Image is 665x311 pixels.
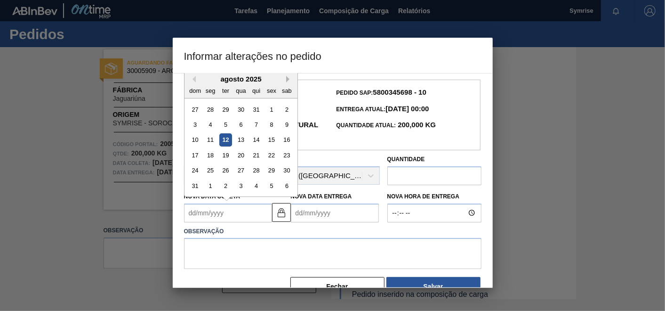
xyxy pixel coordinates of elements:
[265,84,278,97] div: sex
[265,164,278,177] div: Choose sexta-feira, 29 de agosto de 2025
[189,103,201,115] div: Choose domingo, 27 de julho de 2025
[249,84,262,97] div: qui
[280,103,293,115] div: Choose sábado, 2 de agosto de 2025
[290,277,385,296] button: Fechar
[173,38,493,74] h3: Informar alterações no pedido
[204,164,216,177] div: Choose segunda-feira, 25 de agosto de 2025
[189,133,201,146] div: Choose domingo, 10 de agosto de 2025
[249,133,262,146] div: Choose quinta-feira, 14 de agosto de 2025
[249,180,262,192] div: Choose quinta-feira, 4 de setembro de 2025
[276,207,287,218] img: locked
[219,118,232,131] div: Choose terça-feira, 5 de agosto de 2025
[280,133,293,146] div: Choose sábado, 16 de agosto de 2025
[204,180,216,192] div: Choose segunda-feira, 1 de setembro de 2025
[387,156,425,163] label: Quantidade
[265,133,278,146] div: Choose sexta-feira, 15 de agosto de 2025
[204,103,216,115] div: Choose segunda-feira, 28 de julho de 2025
[204,118,216,131] div: Choose segunda-feira, 4 de agosto de 2025
[280,149,293,162] div: Choose sábado, 23 de agosto de 2025
[189,118,201,131] div: Choose domingo, 3 de agosto de 2025
[204,133,216,146] div: Choose segunda-feira, 11 de agosto de 2025
[291,204,379,222] input: dd/mm/yyyy
[337,106,429,113] span: Entrega Atual:
[234,180,247,192] div: Choose quarta-feira, 3 de setembro de 2025
[337,122,436,129] span: Quantidade Atual:
[219,84,232,97] div: ter
[280,164,293,177] div: Choose sábado, 30 de agosto de 2025
[291,193,352,200] label: Nova Data Entrega
[184,204,272,222] input: dd/mm/yyyy
[280,118,293,131] div: Choose sábado, 9 de agosto de 2025
[219,103,232,115] div: Choose terça-feira, 29 de julho de 2025
[189,149,201,162] div: Choose domingo, 17 de agosto de 2025
[234,118,247,131] div: Choose quarta-feira, 6 de agosto de 2025
[249,103,262,115] div: Choose quinta-feira, 31 de julho de 2025
[219,164,232,177] div: Choose terça-feira, 26 de agosto de 2025
[396,121,436,129] strong: 200,000 KG
[249,149,262,162] div: Choose quinta-feira, 21 de agosto de 2025
[387,190,481,204] label: Nova Hora de Entrega
[286,76,293,82] button: Next Month
[184,75,297,83] div: agosto 2025
[265,180,278,192] div: Choose sexta-feira, 5 de setembro de 2025
[280,84,293,97] div: sab
[265,103,278,115] div: Choose sexta-feira, 1 de agosto de 2025
[204,84,216,97] div: seg
[184,225,481,238] label: Observação
[234,133,247,146] div: Choose quarta-feira, 13 de agosto de 2025
[234,84,247,97] div: qua
[219,133,232,146] div: Choose terça-feira, 12 de agosto de 2025
[265,149,278,162] div: Choose sexta-feira, 22 de agosto de 2025
[234,149,247,162] div: Choose quarta-feira, 20 de agosto de 2025
[204,149,216,162] div: Choose segunda-feira, 18 de agosto de 2025
[337,90,426,96] span: Pedido SAP:
[189,76,196,82] button: Previous Month
[249,164,262,177] div: Choose quinta-feira, 28 de agosto de 2025
[187,101,294,193] div: month 2025-08
[280,180,293,192] div: Choose sábado, 6 de setembro de 2025
[219,149,232,162] div: Choose terça-feira, 19 de agosto de 2025
[219,180,232,192] div: Choose terça-feira, 2 de setembro de 2025
[385,105,429,113] strong: [DATE] 00:00
[189,84,201,97] div: dom
[265,118,278,131] div: Choose sexta-feira, 8 de agosto de 2025
[373,88,426,96] strong: 5800345698 - 10
[234,164,247,177] div: Choose quarta-feira, 27 de agosto de 2025
[272,203,291,222] button: locked
[234,103,247,115] div: Choose quarta-feira, 30 de julho de 2025
[249,118,262,131] div: Choose quinta-feira, 7 de agosto de 2025
[189,164,201,177] div: Choose domingo, 24 de agosto de 2025
[386,277,481,296] button: Salvar
[189,180,201,192] div: Choose domingo, 31 de agosto de 2025
[184,193,240,200] label: Nova Data Coleta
